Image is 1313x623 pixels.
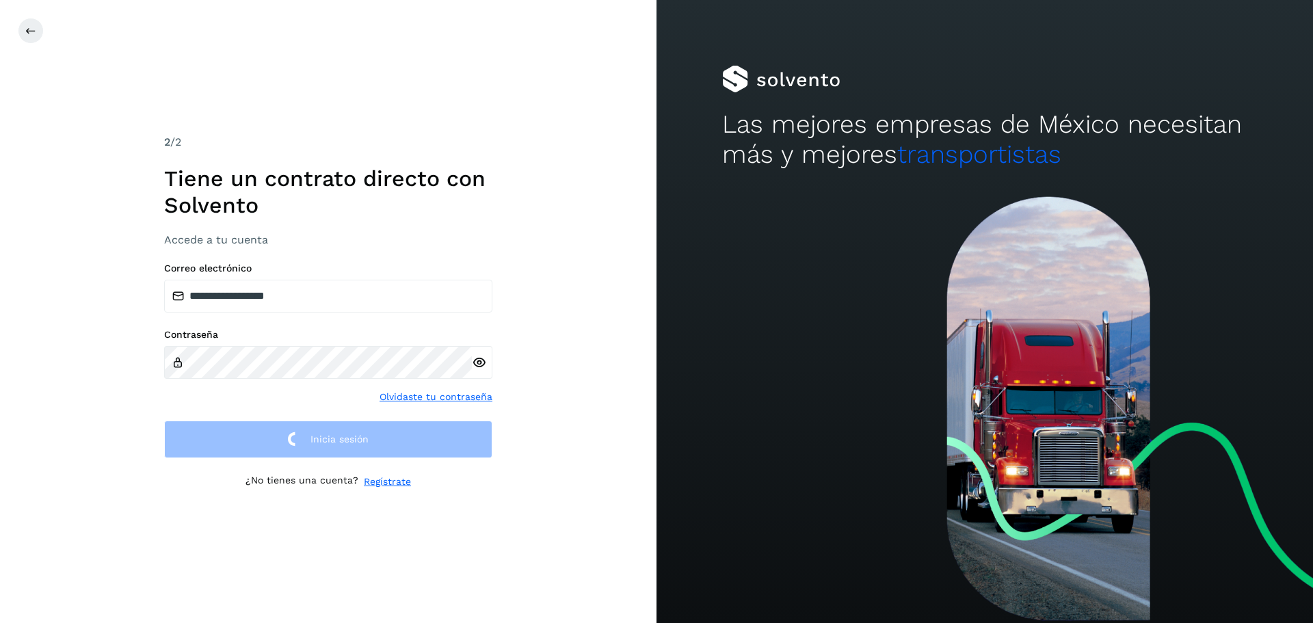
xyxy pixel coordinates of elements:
button: Inicia sesión [164,421,492,458]
span: transportistas [897,140,1061,169]
label: Contraseña [164,329,492,341]
div: /2 [164,134,492,150]
a: Regístrate [364,475,411,489]
h2: Las mejores empresas de México necesitan más y mejores [722,109,1247,170]
h1: Tiene un contrato directo con Solvento [164,165,492,218]
p: ¿No tienes una cuenta? [246,475,358,489]
label: Correo electrónico [164,263,492,274]
a: Olvidaste tu contraseña [380,390,492,404]
h3: Accede a tu cuenta [164,233,492,246]
span: 2 [164,135,170,148]
span: Inicia sesión [310,434,369,444]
